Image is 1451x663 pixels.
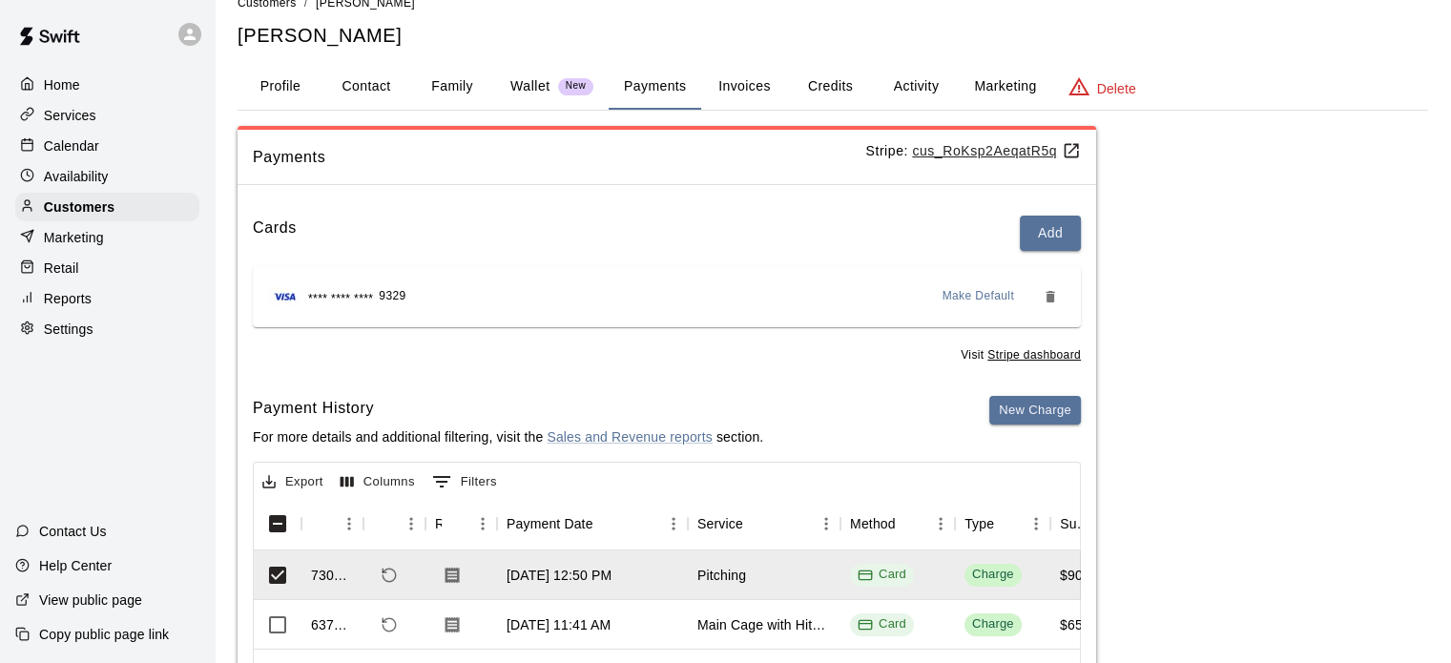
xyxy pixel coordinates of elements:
[238,64,323,110] button: Profile
[1060,497,1090,550] div: Subtotal
[1020,216,1081,251] button: Add
[44,136,99,155] p: Calendar
[701,64,787,110] button: Invoices
[935,281,1023,312] button: Make Default
[972,615,1014,633] div: Charge
[39,556,112,575] p: Help Center
[994,510,1021,537] button: Sort
[44,259,79,278] p: Retail
[1060,615,1102,634] div: $65.00
[258,467,328,497] button: Export
[1035,281,1066,312] button: Remove
[15,193,199,221] a: Customers
[972,566,1014,584] div: Charge
[926,509,955,538] button: Menu
[989,396,1081,425] button: New Charge
[609,64,701,110] button: Payments
[253,396,763,421] h6: Payment History
[373,510,400,537] button: Sort
[912,143,1081,158] a: cus_RoKsp2AeqatR5q
[335,509,363,538] button: Menu
[442,510,468,537] button: Sort
[15,223,199,252] a: Marketing
[850,497,896,550] div: Method
[39,522,107,541] p: Contact Us
[812,509,840,538] button: Menu
[959,64,1051,110] button: Marketing
[39,625,169,644] p: Copy public page link
[865,141,1081,161] p: Stripe:
[507,566,611,585] div: Aug 1, 2025, 12:50 PM
[44,167,109,186] p: Availability
[1097,79,1136,98] p: Delete
[943,287,1015,306] span: Make Default
[253,145,865,170] span: Payments
[435,497,442,550] div: Receipt
[44,320,93,339] p: Settings
[507,497,593,550] div: Payment Date
[238,64,1428,110] div: basic tabs example
[858,615,906,633] div: Card
[840,497,955,550] div: Method
[873,64,959,110] button: Activity
[311,510,338,537] button: Sort
[1060,566,1102,585] div: $90.00
[787,64,873,110] button: Credits
[311,566,354,585] div: 730776
[547,429,712,445] a: Sales and Revenue reports
[268,287,302,306] img: Credit card brand logo
[44,75,80,94] p: Home
[44,197,114,217] p: Customers
[336,467,420,497] button: Select columns
[311,615,354,634] div: 637000
[15,71,199,99] a: Home
[964,497,994,550] div: Type
[558,80,593,93] span: New
[659,509,688,538] button: Menu
[373,609,405,641] span: Refund payment
[427,466,502,497] button: Show filters
[955,497,1050,550] div: Type
[44,228,104,247] p: Marketing
[15,101,199,130] a: Services
[425,497,497,550] div: Receipt
[15,284,199,313] a: Reports
[15,162,199,191] a: Availability
[15,254,199,282] a: Retail
[507,615,611,634] div: Jun 8, 2025, 11:41 AM
[323,64,409,110] button: Contact
[896,510,922,537] button: Sort
[253,427,763,446] p: For more details and additional filtering, visit the section.
[593,510,620,537] button: Sort
[688,497,840,550] div: Service
[697,497,743,550] div: Service
[39,590,142,610] p: View public page
[987,348,1081,362] a: Stripe dashboard
[397,509,425,538] button: Menu
[15,315,199,343] a: Settings
[1022,509,1050,538] button: Menu
[238,23,1428,49] h5: [PERSON_NAME]
[44,289,92,308] p: Reports
[497,497,688,550] div: Payment Date
[697,566,746,585] div: Pitching
[858,566,906,584] div: Card
[743,510,770,537] button: Sort
[468,509,497,538] button: Menu
[961,346,1081,365] span: Visit
[363,497,425,550] div: Refund
[44,106,96,125] p: Services
[697,615,831,634] div: Main Cage with HitTrax
[379,287,405,306] span: 9329
[435,558,469,592] button: Download Receipt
